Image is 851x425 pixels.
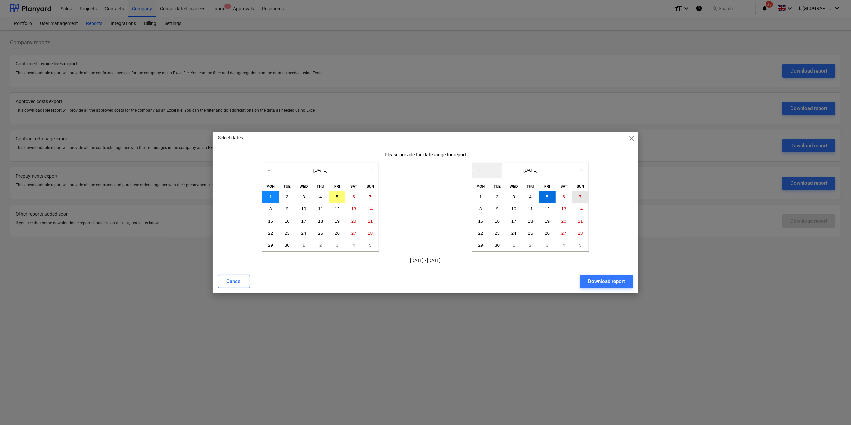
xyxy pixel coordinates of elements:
[312,203,329,215] button: September 11, 2025
[335,219,340,224] abbr: September 19, 2025
[578,219,583,224] abbr: September 21, 2025
[351,206,356,211] abbr: September 13, 2025
[506,215,522,227] button: September 17, 2025
[544,184,550,188] abbr: Friday
[362,215,379,227] button: September 21, 2025
[336,243,338,248] abbr: October 3, 2025
[268,219,273,224] abbr: September 15, 2025
[572,191,589,203] button: September 7, 2025
[369,194,371,199] abbr: September 7, 2025
[317,184,324,188] abbr: Thursday
[312,227,329,239] button: September 25, 2025
[301,231,306,236] abbr: September 24, 2025
[329,191,346,203] button: September 5, 2025
[506,203,522,215] button: September 10, 2025
[364,163,379,178] button: »
[572,239,589,251] button: October 5, 2025
[529,194,531,199] abbr: September 4, 2025
[218,134,243,141] p: Select dates
[522,203,539,215] button: September 11, 2025
[318,219,323,224] abbr: September 18, 2025
[318,231,323,236] abbr: September 25, 2025
[362,191,379,203] button: September 7, 2025
[350,184,357,188] abbr: Saturday
[487,163,502,178] button: ‹
[329,227,346,239] button: September 26, 2025
[362,239,379,251] button: October 5, 2025
[268,231,273,236] abbr: September 22, 2025
[580,275,633,288] button: Download report
[527,184,534,188] abbr: Thursday
[818,393,851,425] iframe: Chat Widget
[345,191,362,203] button: September 6, 2025
[539,227,556,239] button: September 26, 2025
[489,227,506,239] button: September 23, 2025
[279,227,296,239] button: September 23, 2025
[262,203,279,215] button: September 8, 2025
[295,227,312,239] button: September 24, 2025
[292,163,349,178] button: [DATE]
[556,215,572,227] button: September 20, 2025
[539,239,556,251] button: October 3, 2025
[513,243,515,248] abbr: October 1, 2025
[472,227,489,239] button: September 22, 2025
[563,243,565,248] abbr: October 4, 2025
[368,206,373,211] abbr: September 14, 2025
[502,163,559,178] button: [DATE]
[367,184,374,188] abbr: Sunday
[496,206,498,211] abbr: September 9, 2025
[301,219,306,224] abbr: September 17, 2025
[268,243,273,248] abbr: September 29, 2025
[478,231,483,236] abbr: September 22, 2025
[559,163,574,178] button: ›
[528,219,533,224] abbr: September 18, 2025
[312,215,329,227] button: September 18, 2025
[285,219,290,224] abbr: September 16, 2025
[218,152,633,157] div: Please provide the date range for report
[266,184,275,188] abbr: Monday
[218,275,250,288] button: Cancel
[556,227,572,239] button: September 27, 2025
[329,215,346,227] button: September 19, 2025
[572,203,589,215] button: September 14, 2025
[506,227,522,239] button: September 24, 2025
[479,206,482,211] abbr: September 8, 2025
[301,206,306,211] abbr: September 10, 2025
[489,239,506,251] button: September 30, 2025
[226,277,242,286] div: Cancel
[262,239,279,251] button: September 29, 2025
[312,239,329,251] button: October 2, 2025
[528,231,533,236] abbr: September 25, 2025
[510,184,518,188] abbr: Wednesday
[511,231,516,236] abbr: September 24, 2025
[351,219,356,224] abbr: September 20, 2025
[574,163,589,178] button: »
[539,191,556,203] button: September 5, 2025
[345,227,362,239] button: September 27, 2025
[579,243,581,248] abbr: October 5, 2025
[295,239,312,251] button: October 1, 2025
[577,184,584,188] abbr: Sunday
[302,194,305,199] abbr: September 3, 2025
[578,206,583,211] abbr: September 14, 2025
[284,184,291,188] abbr: Tuesday
[345,203,362,215] button: September 13, 2025
[279,203,296,215] button: September 9, 2025
[489,215,506,227] button: September 16, 2025
[353,243,355,248] abbr: October 4, 2025
[295,203,312,215] button: September 10, 2025
[472,163,487,178] button: «
[546,194,548,199] abbr: September 5, 2025
[522,191,539,203] button: September 4, 2025
[479,194,482,199] abbr: September 1, 2025
[262,227,279,239] button: September 22, 2025
[529,243,531,248] abbr: October 2, 2025
[335,206,340,211] abbr: September 12, 2025
[489,191,506,203] button: September 2, 2025
[556,191,572,203] button: September 6, 2025
[496,194,498,199] abbr: September 2, 2025
[588,277,625,286] div: Download report
[279,239,296,251] button: September 30, 2025
[563,194,565,199] abbr: September 6, 2025
[335,231,340,236] abbr: September 26, 2025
